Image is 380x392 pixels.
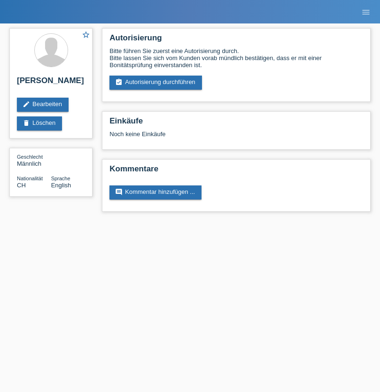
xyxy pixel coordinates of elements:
[51,182,71,189] span: English
[17,116,62,131] a: deleteLöschen
[361,8,371,17] i: menu
[17,176,43,181] span: Nationalität
[357,9,375,15] a: menu
[23,100,30,108] i: edit
[109,131,363,145] div: Noch keine Einkäufe
[109,164,363,178] h2: Kommentare
[17,153,51,167] div: Männlich
[109,116,363,131] h2: Einkäufe
[109,76,202,90] a: assignment_turned_inAutorisierung durchführen
[109,33,363,47] h2: Autorisierung
[51,176,70,181] span: Sprache
[23,119,30,127] i: delete
[17,98,69,112] a: editBearbeiten
[17,76,85,90] h2: [PERSON_NAME]
[82,31,90,40] a: star_border
[115,188,123,196] i: comment
[17,182,26,189] span: Schweiz
[115,78,123,86] i: assignment_turned_in
[82,31,90,39] i: star_border
[109,47,363,69] div: Bitte führen Sie zuerst eine Autorisierung durch. Bitte lassen Sie sich vom Kunden vorab mündlich...
[17,154,43,160] span: Geschlecht
[109,185,202,200] a: commentKommentar hinzufügen ...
